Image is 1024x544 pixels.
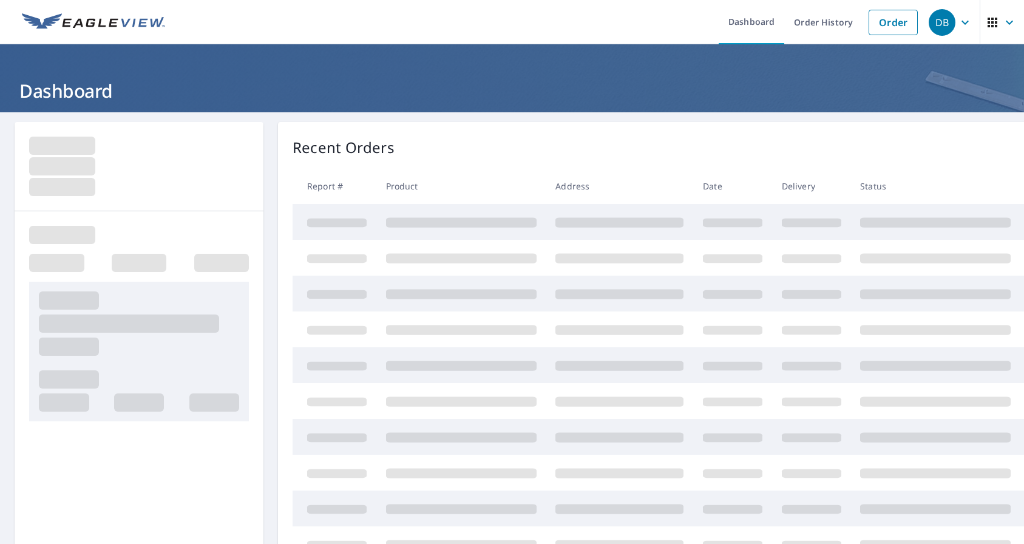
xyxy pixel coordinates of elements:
th: Delivery [772,168,851,204]
th: Status [850,168,1020,204]
th: Report # [293,168,376,204]
th: Product [376,168,546,204]
th: Address [546,168,693,204]
h1: Dashboard [15,78,1009,103]
th: Date [693,168,772,204]
div: DB [929,9,955,36]
a: Order [869,10,918,35]
img: EV Logo [22,13,165,32]
p: Recent Orders [293,137,395,158]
